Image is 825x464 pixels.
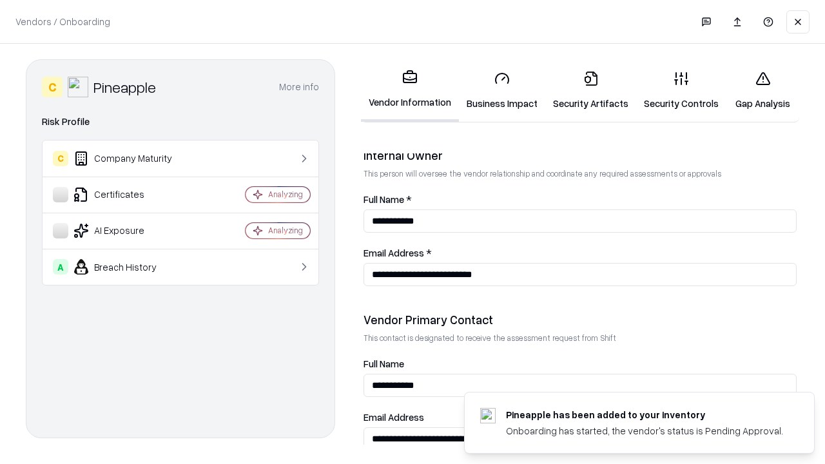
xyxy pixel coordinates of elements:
div: Breach History [53,259,207,275]
label: Full Name * [364,195,797,204]
div: AI Exposure [53,223,207,238]
div: Pineapple has been added to your inventory [506,408,783,421]
div: Analyzing [268,189,303,200]
div: Internal Owner [364,148,797,163]
div: Analyzing [268,225,303,236]
label: Full Name [364,359,797,369]
div: Risk Profile [42,114,319,130]
div: Onboarding has started, the vendor's status is Pending Approval. [506,424,783,438]
div: C [42,77,63,97]
div: Vendor Primary Contact [364,312,797,327]
a: Security Artifacts [545,61,636,121]
p: Vendors / Onboarding [15,15,110,28]
a: Vendor Information [361,59,459,122]
div: C [53,151,68,166]
div: Certificates [53,187,207,202]
p: This person will oversee the vendor relationship and coordinate any required assessments or appro... [364,168,797,179]
p: This contact is designated to receive the assessment request from Shift [364,333,797,343]
label: Email Address * [364,248,797,258]
div: Pineapple [93,77,156,97]
img: pineappleenergy.com [480,408,496,423]
a: Security Controls [636,61,726,121]
button: More info [279,75,319,99]
img: Pineapple [68,77,88,97]
div: A [53,259,68,275]
label: Email Address [364,412,797,422]
a: Business Impact [459,61,545,121]
div: Company Maturity [53,151,207,166]
a: Gap Analysis [726,61,799,121]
